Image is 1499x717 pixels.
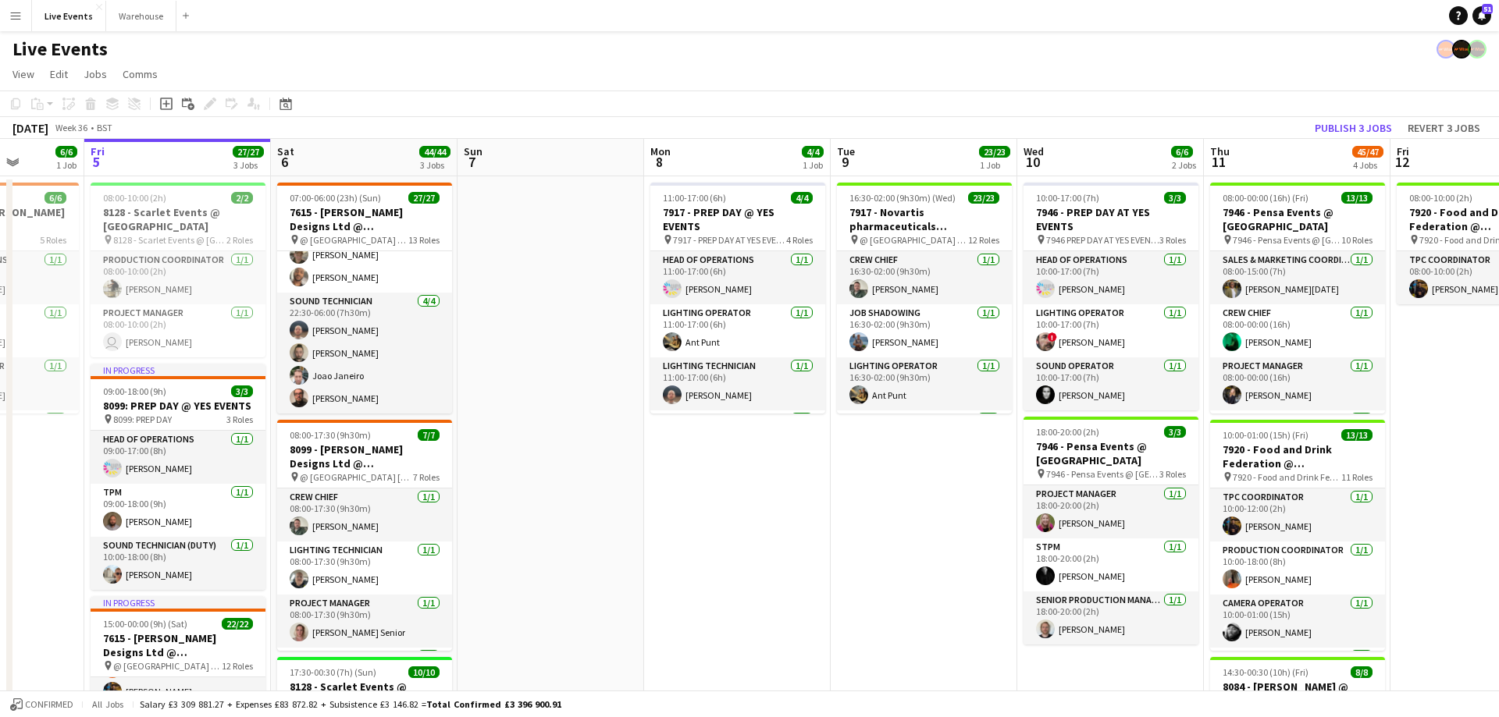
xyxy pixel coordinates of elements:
[277,541,452,595] app-card-role: Lighting Technician1/108:00-17:30 (9h30m)[PERSON_NAME]
[231,385,253,397] span: 3/3
[837,183,1012,414] app-job-card: 16:30-02:00 (9h30m) (Wed)23/237917 - Novartis pharmaceuticals Corporation @ [GEOGRAPHIC_DATA] @ [...
[89,698,126,710] span: All jobs
[979,146,1010,158] span: 23/23
[1024,205,1198,233] h3: 7946 - PREP DAY AT YES EVENTS
[1210,251,1385,304] app-card-role: Sales & Marketing Coordinator1/108:00-15:00 (7h)[PERSON_NAME][DATE]
[650,205,825,233] h3: 7917 - PREP DAY @ YES EVENTS
[1233,234,1341,246] span: 7946 - Pensa Events @ [GEOGRAPHIC_DATA]
[222,618,253,630] span: 22/22
[1208,153,1230,171] span: 11
[12,67,34,81] span: View
[277,420,452,651] div: 08:00-17:30 (9h30m)7/78099 - [PERSON_NAME] Designs Ltd @ [GEOGRAPHIC_DATA] @ [GEOGRAPHIC_DATA] [G...
[103,192,166,204] span: 08:00-10:00 (2h)
[1233,471,1341,483] span: 7920 - Food and Drink Federation @ [GEOGRAPHIC_DATA]
[1210,183,1385,414] app-job-card: 08:00-00:00 (16h) (Fri)13/137946 - Pensa Events @ [GEOGRAPHIC_DATA] 7946 - Pensa Events @ [GEOGRA...
[408,666,440,678] span: 10/10
[1341,234,1373,246] span: 10 Roles
[1352,146,1383,158] span: 45/47
[1210,410,1385,463] app-card-role: STPM1/1
[1210,680,1385,708] h3: 8084 - [PERSON_NAME] @ [GEOGRAPHIC_DATA]
[1046,234,1159,246] span: 7946 PREP DAY AT YES EVENTS
[803,159,823,171] div: 1 Job
[1210,420,1385,651] app-job-card: 10:00-01:00 (15h) (Fri)13/137920 - Food and Drink Federation @ [GEOGRAPHIC_DATA] 7920 - Food and ...
[1210,205,1385,233] h3: 7946 - Pensa Events @ [GEOGRAPHIC_DATA]
[1210,595,1385,648] app-card-role: Camera Operator1/110:00-01:00 (15h)[PERSON_NAME]
[1024,485,1198,538] app-card-role: Project Manager1/118:00-20:00 (2h)[PERSON_NAME]
[84,67,107,81] span: Jobs
[837,304,1012,357] app-card-role: Job Shadowing1/116:30-02:00 (9h30m)[PERSON_NAME]
[91,304,265,357] app-card-role: Project Manager1/108:00-10:00 (2h) [PERSON_NAME]
[673,234,786,246] span: 7917 - PREP DAY AT YES EVENTS
[650,304,825,357] app-card-role: Lighting Operator1/111:00-17:00 (6h)Ant Punt
[277,144,294,158] span: Sat
[91,205,265,233] h3: 8128 - Scarlet Events @ [GEOGRAPHIC_DATA]
[113,414,172,425] span: 8099: PREP DAY
[123,67,158,81] span: Comms
[233,159,263,171] div: 3 Jobs
[1309,118,1398,138] button: Publish 3 jobs
[1164,192,1186,204] span: 3/3
[116,64,164,84] a: Comms
[650,251,825,304] app-card-role: Head of Operations1/111:00-17:00 (6h)[PERSON_NAME]
[91,596,265,609] div: In progress
[50,67,68,81] span: Edit
[1024,417,1198,644] app-job-card: 18:00-20:00 (2h)3/37946 - Pensa Events @ [GEOGRAPHIC_DATA] 7946 - Pensa Events @ [GEOGRAPHIC_DATA...
[1024,304,1198,357] app-card-role: Lighting Operator1/110:00-17:00 (7h)![PERSON_NAME]
[277,648,452,701] app-card-role: Sound Operator1/1
[1437,40,1455,59] app-user-avatar: Alex Gill
[426,698,561,710] span: Total Confirmed £3 396 900.91
[837,251,1012,304] app-card-role: Crew Chief1/116:30-02:00 (9h30m)[PERSON_NAME]
[1210,541,1385,595] app-card-role: Production Coordinator1/110:00-18:00 (8h)[PERSON_NAME]
[650,357,825,410] app-card-role: Lighting Technician1/111:00-17:00 (6h)[PERSON_NAME]
[1024,538,1198,591] app-card-role: STPM1/118:00-20:00 (2h)[PERSON_NAME]
[1024,144,1044,158] span: Wed
[12,120,48,136] div: [DATE]
[56,159,77,171] div: 1 Job
[419,146,450,158] span: 44/44
[275,153,294,171] span: 6
[1159,468,1186,480] span: 3 Roles
[6,64,41,84] a: View
[1171,146,1193,158] span: 6/6
[45,192,66,204] span: 6/6
[300,234,408,246] span: @ [GEOGRAPHIC_DATA] - 7615
[97,122,112,133] div: BST
[1468,40,1487,59] app-user-avatar: Production Managers
[663,192,726,204] span: 11:00-17:00 (6h)
[91,431,265,484] app-card-role: Head of Operations1/109:00-17:00 (8h)[PERSON_NAME]
[40,234,66,246] span: 5 Roles
[1452,40,1471,59] app-user-avatar: Production Managers
[1024,439,1198,467] h3: 7946 - Pensa Events @ [GEOGRAPHIC_DATA]
[277,680,452,708] h3: 8128 - Scarlet Events @ [GEOGRAPHIC_DATA]
[91,183,265,357] div: 08:00-10:00 (2h)2/28128 - Scarlet Events @ [GEOGRAPHIC_DATA] 8128 - Scarlet Events @ [GEOGRAPHIC_...
[650,183,825,414] app-job-card: 11:00-17:00 (6h)4/47917 - PREP DAY @ YES EVENTS 7917 - PREP DAY AT YES EVENTS4 RolesHead of Opera...
[1341,471,1373,483] span: 11 Roles
[648,153,671,171] span: 8
[1036,192,1099,204] span: 10:00-17:00 (7h)
[290,192,381,204] span: 07:00-06:00 (23h) (Sun)
[835,153,855,171] span: 9
[1210,488,1385,541] app-card-role: TPC Coordinator1/110:00-12:00 (2h)[PERSON_NAME]
[113,234,226,246] span: 8128 - Scarlet Events @ [GEOGRAPHIC_DATA]
[1482,4,1493,14] span: 51
[420,159,450,171] div: 3 Jobs
[1341,192,1373,204] span: 13/13
[277,293,452,414] app-card-role: Sound Technician4/422:30-06:00 (7h30m)[PERSON_NAME][PERSON_NAME]Joao Janeiro[PERSON_NAME]
[837,357,1012,410] app-card-role: Lighting Operator1/116:30-02:00 (9h30m)Ant Punt
[103,385,166,397] span: 09:00-18:00 (9h)
[980,159,1009,171] div: 1 Job
[1036,426,1099,438] span: 18:00-20:00 (2h)
[233,146,264,158] span: 27/27
[8,696,76,713] button: Confirmed
[52,122,91,133] span: Week 36
[277,205,452,233] h3: 7615 - [PERSON_NAME] Designs Ltd @ [GEOGRAPHIC_DATA]
[1223,429,1309,441] span: 10:00-01:00 (15h) (Fri)
[1048,332,1057,342] span: !
[860,234,968,246] span: @ [GEOGRAPHIC_DATA] - 7917
[91,364,265,376] div: In progress
[1210,442,1385,470] h3: 7920 - Food and Drink Federation @ [GEOGRAPHIC_DATA]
